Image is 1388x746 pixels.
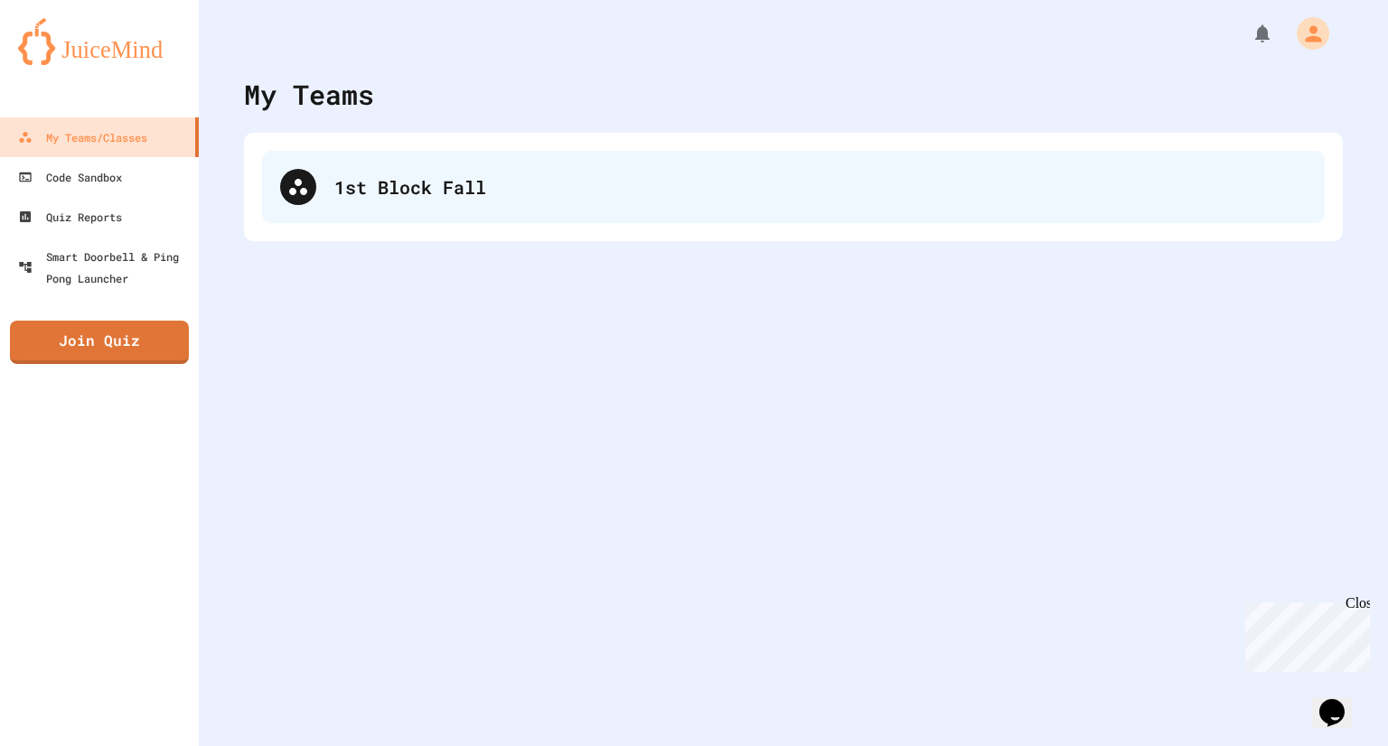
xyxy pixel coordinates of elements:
div: 1st Block Fall [334,173,1307,200]
div: My Teams [244,74,374,115]
div: Smart Doorbell & Ping Pong Launcher [18,246,192,289]
div: Chat with us now!Close [7,7,125,115]
div: Code Sandbox [18,166,122,188]
div: My Teams/Classes [18,126,147,148]
div: My Notifications [1218,18,1278,49]
img: logo-orange.svg [18,18,181,65]
div: Quiz Reports [18,206,122,228]
iframe: chat widget [1312,674,1370,728]
iframe: chat widget [1238,595,1370,672]
a: Join Quiz [10,321,189,364]
div: 1st Block Fall [262,151,1325,223]
div: My Account [1278,13,1334,54]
